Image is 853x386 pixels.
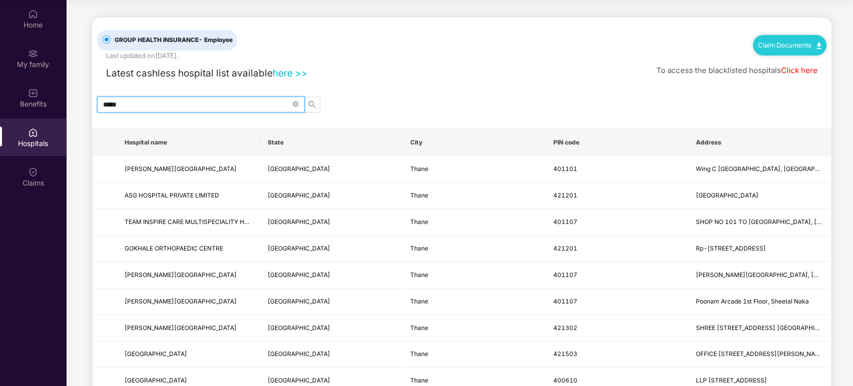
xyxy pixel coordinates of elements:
[553,297,577,305] span: 401107
[125,350,187,357] span: [GEOGRAPHIC_DATA]
[28,167,38,177] img: svg+xml;base64,PHN2ZyBpZD0iQ2xhaW0iIHhtbG5zPSJodHRwOi8vd3d3LnczLm9yZy8yMDAwL3N2ZyIgd2lkdGg9IjIwIi...
[125,271,237,278] span: [PERSON_NAME][GEOGRAPHIC_DATA]
[781,65,817,75] a: Click here
[260,129,403,156] th: State
[268,324,330,331] span: [GEOGRAPHIC_DATA]
[410,191,428,199] span: Thane
[260,262,403,288] td: Maharashtra
[688,262,831,288] td: Raj Oaks Building Shanti Park, MTNL ROAD
[410,218,428,225] span: Thane
[696,138,823,146] span: Address
[553,376,577,384] span: 400610
[293,100,299,109] span: close-circle
[688,182,831,209] td: 2nd Floor, Jaikul Arcade , Manpada Road
[268,350,330,357] span: [GEOGRAPHIC_DATA]
[696,191,758,199] span: [GEOGRAPHIC_DATA]
[199,36,233,43] span: - Employee
[410,271,428,278] span: Thane
[28,48,38,58] img: svg+xml;base64,PHN2ZyB3aWR0aD0iMjAiIGhlaWdodD0iMjAiIHZpZXdCb3g9IjAgMCAyMCAyMCIgZmlsbD0ibm9uZSIgeG...
[688,315,831,341] td: SHREE MAULI BULD SHOP NO 108 109 110, OPP JAI MALHAR HOTEL KALHER BHIWANDI
[402,209,545,235] td: Thane
[268,165,330,172] span: [GEOGRAPHIC_DATA]
[553,191,577,199] span: 421201
[696,376,767,384] span: LLP [STREET_ADDRESS]
[688,129,831,156] th: Address
[260,235,403,262] td: Maharashtra
[268,244,330,252] span: [GEOGRAPHIC_DATA]
[106,67,273,79] span: Latest cashless hospital list available
[117,341,260,368] td: GLOBE EYE HOSPITAL
[268,218,330,225] span: [GEOGRAPHIC_DATA]
[117,209,260,235] td: TEAM INSPIRE CARE MULTISPECIALITY HOSPITAL
[268,297,330,305] span: [GEOGRAPHIC_DATA]
[125,191,219,199] span: ASG HOSPITAL PRIVATE LIMITED
[410,244,428,252] span: Thane
[28,88,38,98] img: svg+xml;base64,PHN2ZyBpZD0iQmVuZWZpdHMiIHhtbG5zPSJodHRwOi8vd3d3LnczLm9yZy8yMDAwL3N2ZyIgd2lkdGg9Ij...
[268,271,330,278] span: [GEOGRAPHIC_DATA]
[696,244,766,252] span: Rp-[STREET_ADDRESS]
[117,262,260,288] td: HITANKSHI HOSPITAL
[260,156,403,182] td: Maharashtra
[117,182,260,209] td: ASG HOSPITAL PRIVATE LIMITED
[268,376,330,384] span: [GEOGRAPHIC_DATA]
[125,165,237,172] span: [PERSON_NAME][GEOGRAPHIC_DATA]
[125,324,237,331] span: [PERSON_NAME][GEOGRAPHIC_DATA]
[260,288,403,315] td: Maharashtra
[125,244,223,252] span: GOKHALE ORTHOPAEDIC CENTRE
[125,376,187,384] span: [GEOGRAPHIC_DATA]
[402,182,545,209] td: Thane
[402,262,545,288] td: Thane
[260,182,403,209] td: Maharashtra
[402,129,545,156] th: City
[293,101,299,107] span: close-circle
[816,42,821,49] img: svg+xml;base64,PHN2ZyB4bWxucz0iaHR0cDovL3d3dy53My5vcmcvMjAwMC9zdmciIHdpZHRoPSIxMC40IiBoZWlnaHQ9Ij...
[688,235,831,262] td: Rp-112, Globe Arcade, Model College Road, Midc
[402,341,545,368] td: Thane
[28,127,38,137] img: svg+xml;base64,PHN2ZyBpZD0iSG9zcGl0YWxzIiB4bWxucz0iaHR0cDovL3d3dy53My5vcmcvMjAwMC9zdmciIHdpZHRoPS...
[410,324,428,331] span: Thane
[688,341,831,368] td: OFFICE NO 101 1ST FLOOR MHASKAR MANOHAR MARKET, KULGAON
[553,271,577,278] span: 401107
[117,129,260,156] th: Hospital name
[117,288,260,315] td: GURUKRUPA HOSPITAL
[268,191,330,199] span: [GEOGRAPHIC_DATA]
[553,244,577,252] span: 421201
[696,324,839,331] span: SHREE [STREET_ADDRESS] [GEOGRAPHIC_DATA]
[688,288,831,315] td: Poonam Arcade 1st Floor, Sheetal Naka
[402,288,545,315] td: Thane
[273,67,307,79] a: here >>
[402,156,545,182] td: Thane
[125,297,237,305] span: [PERSON_NAME][GEOGRAPHIC_DATA]
[260,315,403,341] td: Maharashtra
[28,9,38,19] img: svg+xml;base64,PHN2ZyBpZD0iSG9tZSIgeG1sbnM9Imh0dHA6Ly93d3cudzMub3JnLzIwMDAvc3ZnIiB3aWR0aD0iMjAiIG...
[305,100,320,108] span: search
[553,165,577,172] span: 401101
[696,165,846,172] span: Wing C [GEOGRAPHIC_DATA], [GEOGRAPHIC_DATA]
[410,350,428,357] span: Thane
[696,350,826,357] span: OFFICE [STREET_ADDRESS][PERSON_NAME]
[656,65,781,75] span: To access the blacklisted hospitals
[688,156,831,182] td: Wing C Radha Govind Park, Uttan Road
[758,41,821,49] a: Claim Documents
[117,156,260,182] td: DHANVANTARI HOSPITAL
[125,138,252,146] span: Hospital name
[410,376,428,384] span: Thane
[111,35,237,45] span: GROUP HEALTH INSURANCE
[260,341,403,368] td: Maharashtra
[125,218,269,225] span: TEAM INSPIRE CARE MULTISPECIALITY HOSPITAL
[260,209,403,235] td: Maharashtra
[553,324,577,331] span: 421302
[688,209,831,235] td: SHOP NO 101 TO 110 1ST FLOOR, RAJ ANITILA CHS LTD POONAM GARDEN
[402,235,545,262] td: Thane
[545,129,688,156] th: PIN code
[117,235,260,262] td: GOKHALE ORTHOPAEDIC CENTRE
[410,297,428,305] span: Thane
[117,315,260,341] td: PRIYANSH HOSPITAL
[696,297,809,305] span: Poonam Arcade 1st Floor, Sheetal Naka
[304,96,320,112] button: search
[106,50,178,60] div: Last updated on [DATE] .
[410,165,428,172] span: Thane
[553,350,577,357] span: 421503
[402,315,545,341] td: Thane
[553,218,577,225] span: 401107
